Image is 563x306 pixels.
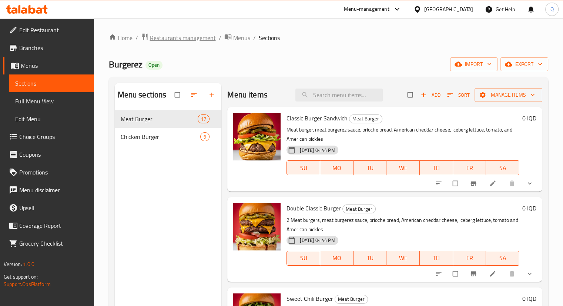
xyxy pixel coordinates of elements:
[115,107,222,149] nav: Menu sections
[480,90,536,100] span: Manage items
[109,33,133,42] a: Home
[19,132,88,141] span: Choice Groups
[323,253,351,263] span: MO
[15,97,88,106] span: Full Menu View
[356,163,384,173] span: TU
[424,5,473,13] div: [GEOGRAPHIC_DATA]
[290,253,317,263] span: SU
[430,266,448,282] button: sort-choices
[430,175,448,192] button: sort-choices
[353,251,387,266] button: TU
[423,253,450,263] span: TH
[320,160,353,175] button: MO
[456,163,483,173] span: FR
[456,60,492,69] span: import
[19,203,88,212] span: Upsell
[349,114,382,123] div: Meat Burger
[343,205,375,213] span: Meat Burger
[286,251,320,266] button: SU
[135,33,138,42] li: /
[19,239,88,248] span: Grocery Checklist
[9,74,94,92] a: Sections
[386,160,420,175] button: WE
[15,114,88,123] span: Edit Menu
[121,114,198,123] span: Meat Burger
[200,132,210,141] div: items
[145,62,162,68] span: Open
[423,163,450,173] span: TH
[259,33,280,42] span: Sections
[356,253,384,263] span: TU
[335,295,368,303] span: Meat Burger
[295,89,383,102] input: search
[344,5,389,14] div: Menu-management
[526,270,533,277] svg: Show Choices
[4,279,51,289] a: Support.OpsPlatform
[522,175,539,192] button: show more
[201,133,209,140] span: 9
[522,266,539,282] button: show more
[489,163,516,173] span: SA
[386,251,420,266] button: WE
[3,199,94,217] a: Upsell
[3,163,94,181] a: Promotions
[489,253,516,263] span: SA
[3,21,94,39] a: Edit Restaurant
[453,160,486,175] button: FR
[526,180,533,187] svg: Show Choices
[453,251,486,266] button: FR
[420,91,440,99] span: Add
[419,89,442,101] span: Add item
[450,57,497,71] button: import
[320,251,353,266] button: MO
[3,39,94,57] a: Branches
[504,266,522,282] button: delete
[3,128,94,146] a: Choice Groups
[19,150,88,159] span: Coupons
[286,113,348,124] span: Classic Burger Sandwich
[150,33,216,42] span: Restaurants management
[297,237,338,244] span: [DATE] 04:44 PM
[286,216,519,234] p: 2 Meat burgers, meat burgerez sauce, brioche bread, American cheddar cheese, iceberg lettuce, tom...
[522,113,536,123] h6: 0 IQD
[109,56,143,73] span: Burgerez
[286,293,333,304] span: Sweet Chili Burger
[204,87,221,103] button: Add section
[3,57,94,74] a: Menus
[3,235,94,252] a: Grocery Checklist
[475,88,542,102] button: Manage items
[465,175,483,192] button: Branch-specific-item
[522,293,536,304] h6: 0 IQD
[115,128,222,146] div: Chicken Burger9
[448,267,464,281] span: Select to update
[442,89,475,101] span: Sort items
[403,88,419,102] span: Select section
[198,114,210,123] div: items
[389,163,417,173] span: WE
[121,132,201,141] span: Chicken Burger
[465,266,483,282] button: Branch-specific-item
[233,203,281,250] img: Double Classic Burger
[420,251,453,266] button: TH
[4,259,22,269] span: Version:
[323,163,351,173] span: MO
[15,79,88,88] span: Sections
[219,33,221,42] li: /
[21,61,88,70] span: Menus
[3,217,94,235] a: Coverage Report
[389,253,417,263] span: WE
[522,203,536,213] h6: 0 IQD
[447,91,470,99] span: Sort
[335,295,368,304] div: Meat Burger
[118,89,167,100] h2: Menu sections
[286,203,341,214] span: Double Classic Burger
[19,168,88,177] span: Promotions
[109,33,548,43] nav: breadcrumb
[342,204,376,213] div: Meat Burger
[9,110,94,128] a: Edit Menu
[19,43,88,52] span: Branches
[227,89,268,100] h2: Menu items
[489,270,498,277] a: Edit menu item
